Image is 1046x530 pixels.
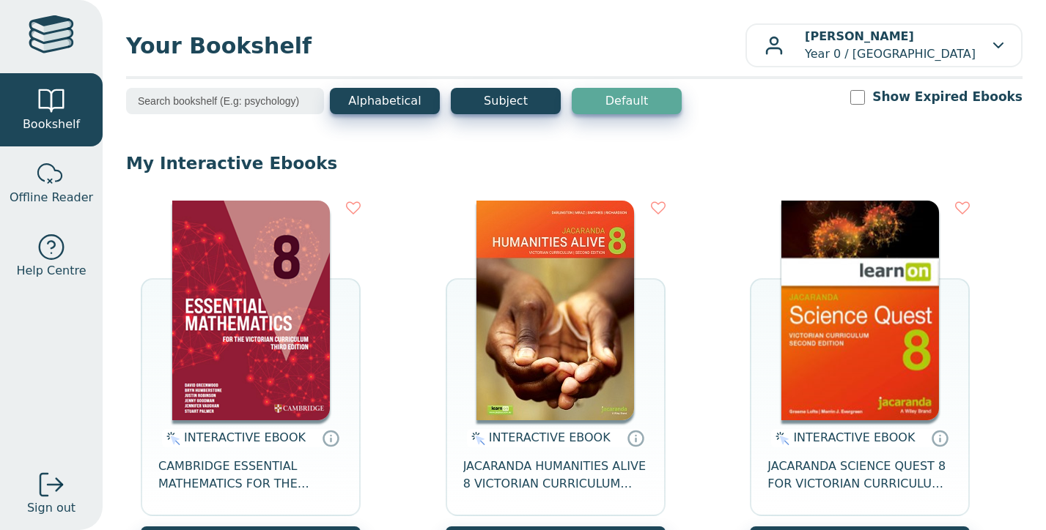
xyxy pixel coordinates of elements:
[627,429,644,447] a: Interactive eBooks are accessed online via the publisher’s portal. They contain interactive resou...
[805,29,914,43] b: [PERSON_NAME]
[16,262,86,280] span: Help Centre
[781,201,939,420] img: fffb2005-5288-ea11-a992-0272d098c78b.png
[162,430,180,447] img: interactive.svg
[467,430,485,447] img: interactive.svg
[451,88,561,114] button: Subject
[931,429,949,447] a: Interactive eBooks are accessed online via the publisher’s portal. They contain interactive resou...
[172,201,330,420] img: bedfc1f2-ad15-45fb-9889-51f3863b3b8f.png
[476,201,634,420] img: bee2d5d4-7b91-e911-a97e-0272d098c78b.jpg
[322,429,339,447] a: Interactive eBooks are accessed online via the publisher’s portal. They contain interactive resou...
[330,88,440,114] button: Alphabetical
[771,430,789,447] img: interactive.svg
[23,116,80,133] span: Bookshelf
[489,430,611,444] span: INTERACTIVE EBOOK
[872,88,1023,106] label: Show Expired Ebooks
[767,458,952,493] span: JACARANDA SCIENCE QUEST 8 FOR VICTORIAN CURRICULUM LEARNON 2E EBOOK
[10,189,93,206] span: Offline Reader
[126,29,745,62] span: Your Bookshelf
[793,430,915,444] span: INTERACTIVE EBOOK
[805,28,976,63] p: Year 0 / [GEOGRAPHIC_DATA]
[463,458,648,493] span: JACARANDA HUMANITIES ALIVE 8 VICTORIAN CURRICULUM LEARNON EBOOK 2E
[158,458,343,493] span: CAMBRIDGE ESSENTIAL MATHEMATICS FOR THE VICTORIAN CURRICULUM YEAR 8 EBOOK 3E
[126,152,1023,174] p: My Interactive Ebooks
[27,499,75,517] span: Sign out
[745,23,1023,67] button: [PERSON_NAME]Year 0 / [GEOGRAPHIC_DATA]
[126,88,324,114] input: Search bookshelf (E.g: psychology)
[184,430,306,444] span: INTERACTIVE EBOOK
[572,88,682,114] button: Default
